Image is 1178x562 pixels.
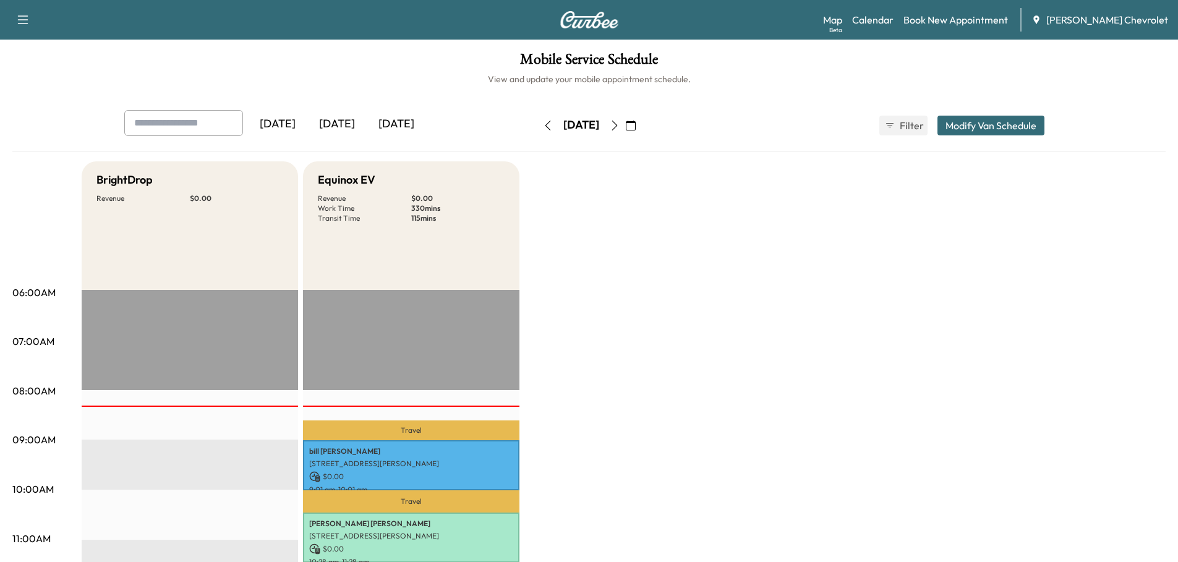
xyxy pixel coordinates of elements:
p: 10:00AM [12,482,54,496]
h5: Equinox EV [318,171,375,189]
button: Modify Van Schedule [937,116,1044,135]
p: [STREET_ADDRESS][PERSON_NAME] [309,459,513,469]
a: Book New Appointment [903,12,1008,27]
p: $ 0.00 [411,194,505,203]
span: Filter [900,118,922,133]
p: $ 0.00 [309,543,513,555]
p: 08:00AM [12,383,56,398]
p: [STREET_ADDRESS][PERSON_NAME] [309,531,513,541]
img: Curbee Logo [560,11,619,28]
p: 09:00AM [12,432,56,447]
h1: Mobile Service Schedule [12,52,1166,73]
p: Transit Time [318,213,411,223]
p: 07:00AM [12,334,54,349]
div: [DATE] [307,110,367,138]
p: [PERSON_NAME] [PERSON_NAME] [309,519,513,529]
p: 11:00AM [12,531,51,546]
p: Travel [303,420,519,440]
p: Revenue [96,194,190,203]
p: Travel [303,490,519,513]
div: [DATE] [367,110,426,138]
p: 330 mins [411,203,505,213]
p: $ 0.00 [190,194,283,203]
h6: View and update your mobile appointment schedule. [12,73,1166,85]
p: 115 mins [411,213,505,223]
div: Beta [829,25,842,35]
div: [DATE] [248,110,307,138]
span: [PERSON_NAME] Chevrolet [1046,12,1168,27]
div: [DATE] [563,117,599,133]
p: Work Time [318,203,411,213]
p: bill [PERSON_NAME] [309,446,513,456]
p: Revenue [318,194,411,203]
h5: BrightDrop [96,171,153,189]
p: 9:01 am - 10:01 am [309,485,513,495]
p: 06:00AM [12,285,56,300]
a: MapBeta [823,12,842,27]
p: $ 0.00 [309,471,513,482]
button: Filter [879,116,928,135]
a: Calendar [852,12,894,27]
